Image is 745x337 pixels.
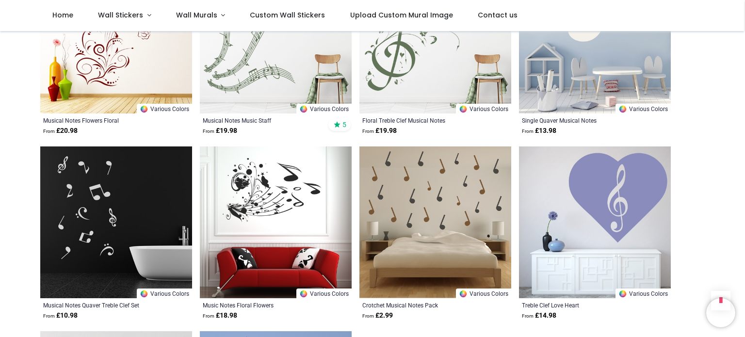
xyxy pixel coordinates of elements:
span: Custom Wall Stickers [250,10,325,20]
span: Home [52,10,73,20]
a: Various Colors [615,289,671,298]
span: From [362,128,374,134]
span: From [522,128,534,134]
img: Musical Notes Quaver Treble Clef Wall Sticker Set [40,146,192,298]
a: Various Colors [456,289,511,298]
span: From [43,313,55,319]
a: Treble Clef Love Heart [522,301,639,309]
img: Color Wheel [459,105,468,113]
a: Crotchet Musical Notes Pack [362,301,479,309]
img: Music Notes Floral Flowers Wall Sticker [200,146,352,298]
strong: £ 19.98 [362,126,397,136]
iframe: Brevo live chat [706,298,735,327]
a: Music Notes Floral Flowers [203,301,320,309]
span: From [43,128,55,134]
img: Color Wheel [459,289,468,298]
img: Color Wheel [618,105,627,113]
span: Upload Custom Mural Image [350,10,453,20]
strong: £ 19.98 [203,126,237,136]
span: From [362,313,374,319]
span: Wall Murals [176,10,217,20]
img: Crotchet Musical Notes Wall Sticker Pack [359,146,511,298]
img: Treble Clef Love Heart Wall Sticker [519,146,671,298]
strong: £ 20.98 [43,126,78,136]
strong: £ 10.98 [43,311,78,321]
a: Various Colors [137,104,192,113]
img: Color Wheel [299,289,308,298]
span: Wall Stickers [98,10,143,20]
strong: £ 2.99 [362,311,393,321]
a: Various Colors [296,104,352,113]
a: Single Quaver Musical Notes [522,116,639,124]
span: From [522,313,534,319]
a: Floral Treble Clef Musical Notes [362,116,479,124]
img: Color Wheel [140,289,148,298]
img: Color Wheel [299,105,308,113]
strong: £ 14.98 [522,311,556,321]
a: Various Colors [137,289,192,298]
a: Musical Notes Music Staff [203,116,320,124]
span: From [203,313,214,319]
a: Various Colors [456,104,511,113]
img: Color Wheel [140,105,148,113]
span: 5 [342,120,346,129]
span: Contact us [478,10,518,20]
strong: £ 13.98 [522,126,556,136]
span: From [203,128,214,134]
strong: £ 18.98 [203,311,237,321]
img: Color Wheel [618,289,627,298]
a: Musical Notes Quaver Treble Clef Set [43,301,160,309]
a: Various Colors [296,289,352,298]
a: Musical Notes Flowers Floral [43,116,160,124]
a: Various Colors [615,104,671,113]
